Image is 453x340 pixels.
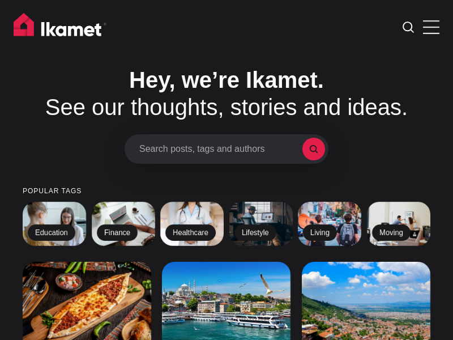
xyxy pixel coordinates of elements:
span: Search posts, tags and authors [139,143,302,154]
h2: Finance [97,224,138,241]
h2: Education [28,224,75,241]
img: Ikamet home [14,13,106,41]
small: Popular tags [23,188,430,195]
a: Finance [92,202,155,246]
a: Lifestyle [229,202,293,246]
h2: Healthcare [165,224,216,241]
a: Healthcare [160,202,224,246]
h1: See our thoughts, stories and ideas. [23,66,430,121]
a: Living [298,202,361,246]
a: Education [23,202,86,246]
h2: Living [303,224,337,241]
span: Hey, we’re Ikamet. [129,67,324,92]
a: Moving [367,202,430,246]
h2: Moving [372,224,411,241]
h2: Lifestyle [234,224,276,241]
